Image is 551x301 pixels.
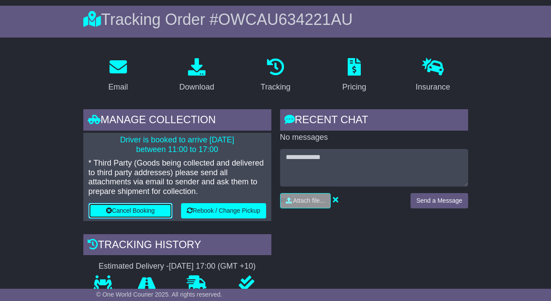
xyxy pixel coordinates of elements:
[89,135,266,154] p: Driver is booked to arrive [DATE] between 11:00 to 17:00
[410,55,456,96] a: Insurance
[342,81,366,93] div: Pricing
[280,109,468,133] div: RECENT CHAT
[255,55,296,96] a: Tracking
[416,81,450,93] div: Insurance
[174,55,220,96] a: Download
[83,109,271,133] div: Manage collection
[169,262,256,271] div: [DATE] 17:00 (GMT +10)
[260,81,290,93] div: Tracking
[103,55,133,96] a: Email
[411,193,468,208] button: Send a Message
[108,81,128,93] div: Email
[179,81,214,93] div: Download
[89,159,266,196] p: * Third Party (Goods being collected and delivered to third party addresses) please send all atta...
[89,203,172,218] button: Cancel Booking
[181,203,266,218] button: Rebook / Change Pickup
[96,291,222,298] span: © One World Courier 2025. All rights reserved.
[218,10,353,28] span: OWCAU634221AU
[83,234,271,258] div: Tracking history
[336,55,372,96] a: Pricing
[83,262,271,271] div: Estimated Delivery -
[280,133,468,142] p: No messages
[83,10,468,29] div: Tracking Order #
